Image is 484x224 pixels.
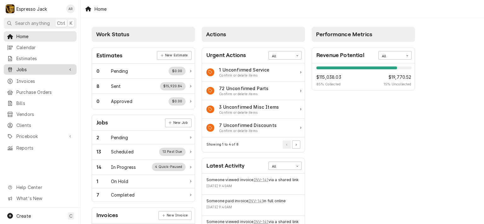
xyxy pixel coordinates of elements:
[92,48,195,109] div: Card: Estimates
[219,104,279,110] div: Action Item Title
[111,164,136,170] div: Work Status Title
[4,87,77,97] a: Purchase Orders
[316,31,372,37] span: Performance Metrics
[16,145,73,151] span: Reports
[312,63,415,90] div: Revenue Potential
[316,74,341,80] span: $115,038.03
[312,27,415,42] div: Card Column Header
[219,73,269,78] div: Action Item Suggestion
[111,192,135,198] div: Work Status Title
[4,131,77,141] a: Go to Pricebook
[202,48,305,152] div: Card: Urgent Actions
[219,129,277,134] div: Action Item Suggestion
[4,193,77,204] a: Go to What's New
[92,94,195,109] a: Work Status
[16,55,73,62] span: Estimates
[202,82,305,100] a: Action Item
[92,27,195,42] div: Card Column Header
[384,82,411,87] span: 15 % Uncollected
[206,31,226,37] span: Actions
[16,133,64,140] span: Pricebook
[92,131,195,144] a: Work Status
[268,51,302,59] div: Card Data Filter Control
[92,115,195,202] div: Card: Jobs
[292,141,300,149] button: Go to Next Page
[92,131,195,202] div: Card Data
[66,4,75,13] div: Allan Ross's Avatar
[268,162,302,170] div: Card Data Filter Control
[202,195,305,216] div: Event
[202,27,305,42] div: Card Column Header
[157,51,191,60] a: New Estimate
[57,20,65,26] span: Ctrl
[92,144,195,159] a: Work Status
[384,74,411,80] span: $19,770.52
[111,134,128,141] div: Work Status Title
[96,98,111,105] div: Work Status Count
[111,68,128,74] div: Work Status Title
[4,31,77,42] a: Home
[6,4,14,13] div: Espresso Jack's Avatar
[202,119,305,137] a: Action Item
[4,42,77,53] a: Calendar
[202,158,305,174] div: Card Header
[96,83,111,89] div: Work Status Count
[159,148,186,156] div: Work Status Supplemental Data
[96,192,111,198] div: Work Status Count
[96,164,111,170] div: Work Status Count
[202,63,305,82] a: Action Item
[206,177,299,191] div: Event Details
[16,213,31,219] span: Create
[202,48,305,63] div: Card Header
[96,134,111,141] div: Work Status Count
[92,64,195,109] div: Card Data
[248,198,263,204] a: INV-141
[202,63,305,137] div: Card Data
[282,141,301,149] div: Pagination Controls
[206,198,286,204] div: Event String
[96,68,111,74] div: Work Status Count
[4,109,77,119] a: Vendors
[111,148,134,155] div: Work Status Title
[272,164,290,169] div: All
[92,64,195,79] div: Work Status
[316,74,341,87] div: Revenue Potential Collected
[96,31,129,37] span: Work Status
[111,83,121,89] div: Work Status Title
[16,89,73,95] span: Purchase Orders
[312,48,415,91] div: Card: Revenue Potential
[96,178,111,185] div: Work Status Count
[16,6,47,12] div: Espresso Jack
[384,74,411,87] div: Revenue Potential Collected
[219,66,269,73] div: Action Item Title
[206,205,286,210] div: Event Timestamp
[206,51,246,60] div: Card Title
[165,118,192,127] a: New Job
[92,79,195,94] a: Work Status
[4,76,77,86] a: Invoices
[16,33,73,40] span: Home
[378,51,412,59] div: Card Data Filter Control
[70,20,72,26] span: K
[219,92,268,97] div: Action Item Suggestion
[96,211,118,220] div: Card Title
[382,54,400,59] div: All
[206,162,245,170] div: Card Title
[16,195,73,202] span: What's New
[69,213,72,219] span: C
[16,184,73,191] span: Help Center
[169,67,186,75] div: Work Status Supplemental Data
[16,66,64,73] span: Jobs
[92,160,195,175] div: Work Status
[312,42,415,108] div: Card Column Content
[316,82,341,87] span: 85 % Collected
[272,54,290,59] div: All
[152,163,186,171] div: Work Status Supplemental Data
[96,118,108,127] div: Card Title
[316,51,364,60] div: Card Title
